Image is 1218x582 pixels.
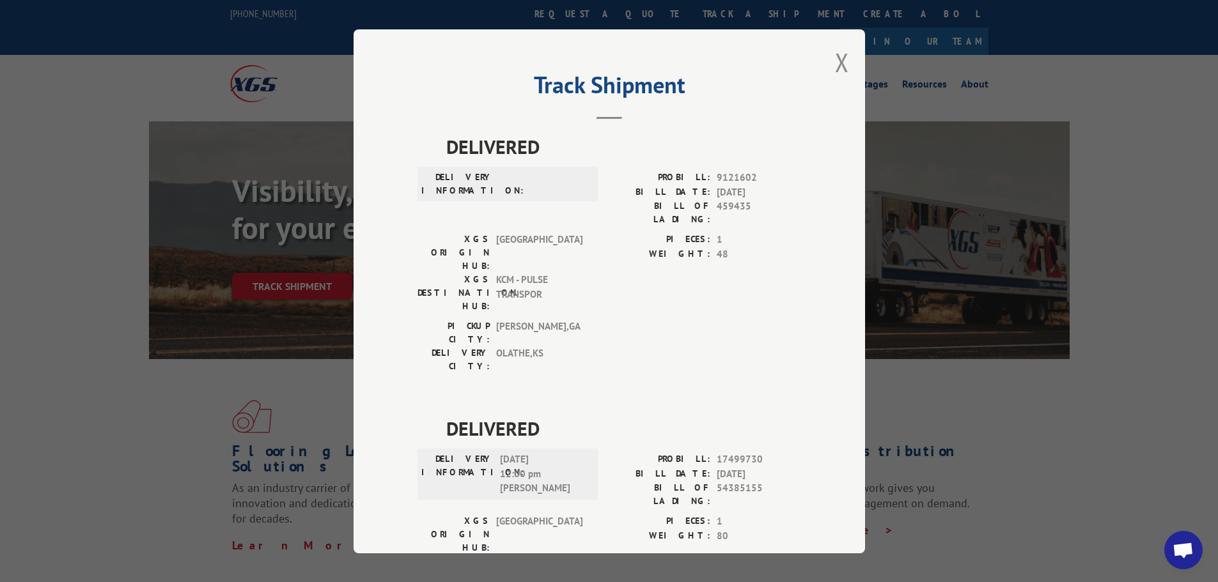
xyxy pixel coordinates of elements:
[418,273,490,313] label: XGS DESTINATION HUB:
[609,185,710,199] label: BILL DATE:
[421,452,494,496] label: DELIVERY INFORMATION:
[717,247,801,261] span: 48
[1164,531,1203,569] div: Open chat
[609,233,710,247] label: PIECES:
[496,346,582,373] span: OLATHE , KS
[421,171,494,197] label: DELIVERY INFORMATION:
[717,528,801,543] span: 80
[717,452,801,467] span: 17499730
[609,466,710,481] label: BILL DATE:
[609,481,710,508] label: BILL OF LADING:
[717,233,801,247] span: 1
[496,319,582,346] span: [PERSON_NAME] , GA
[609,171,710,185] label: PROBILL:
[446,132,801,161] span: DELIVERED
[609,199,710,226] label: BILL OF LADING:
[717,199,801,226] span: 459435
[496,514,582,555] span: [GEOGRAPHIC_DATA]
[418,76,801,100] h2: Track Shipment
[717,466,801,481] span: [DATE]
[500,452,586,496] span: [DATE] 12:00 pm [PERSON_NAME]
[418,514,490,555] label: XGS ORIGIN HUB:
[496,233,582,273] span: [GEOGRAPHIC_DATA]
[609,247,710,261] label: WEIGHT:
[446,414,801,443] span: DELIVERED
[609,528,710,543] label: WEIGHT:
[418,319,490,346] label: PICKUP CITY:
[496,273,582,313] span: KCM - PULSE TRANSPOR
[717,481,801,508] span: 54385155
[717,514,801,529] span: 1
[418,346,490,373] label: DELIVERY CITY:
[835,45,849,79] button: Close modal
[609,514,710,529] label: PIECES:
[418,233,490,273] label: XGS ORIGIN HUB:
[609,452,710,467] label: PROBILL:
[717,185,801,199] span: [DATE]
[717,171,801,185] span: 9121602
